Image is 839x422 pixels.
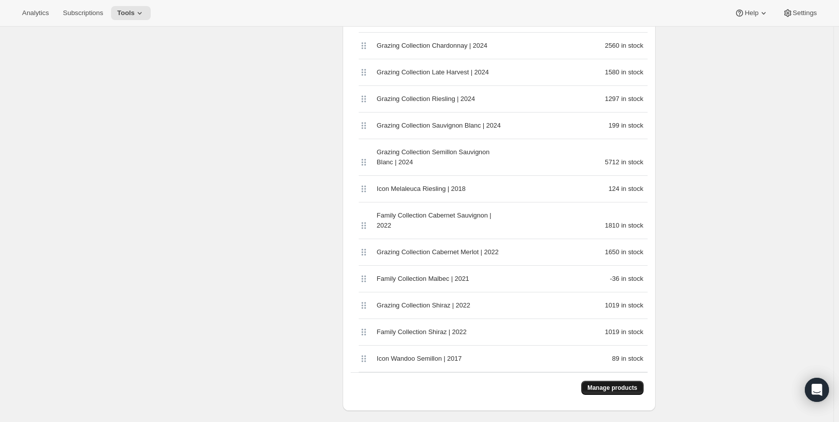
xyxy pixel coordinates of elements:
[514,94,647,104] div: 1297 in stock
[377,247,499,257] span: Grazing Collection Cabernet Merlot | 2022
[514,247,647,257] div: 1650 in stock
[377,184,466,194] span: Icon Melaleuca Riesling | 2018
[745,9,758,17] span: Help
[377,327,467,337] span: Family Collection Shiraz | 2022
[514,41,647,51] div: 2560 in stock
[514,300,647,310] div: 1019 in stock
[377,147,506,167] span: Grazing Collection Semillon Sauvignon Blanc | 2024
[377,67,489,77] span: Grazing Collection Late Harvest | 2024
[377,300,470,310] span: Grazing Collection Shiraz | 2022
[377,41,487,51] span: Grazing Collection Chardonnay | 2024
[514,274,647,284] div: -36 in stock
[111,6,151,20] button: Tools
[581,381,643,395] button: Manage products
[514,354,647,364] div: 89 in stock
[377,354,462,364] span: Icon Wandoo Semillon | 2017
[514,157,647,167] div: 5712 in stock
[57,6,109,20] button: Subscriptions
[587,384,637,392] span: Manage products
[514,221,647,231] div: 1810 in stock
[377,210,506,231] span: Family Collection Cabernet Sauvignon | 2022
[793,9,817,17] span: Settings
[514,67,647,77] div: 1580 in stock
[514,121,647,131] div: 199 in stock
[63,9,103,17] span: Subscriptions
[377,121,501,131] span: Grazing Collection Sauvignon Blanc | 2024
[728,6,774,20] button: Help
[514,327,647,337] div: 1019 in stock
[514,184,647,194] div: 124 in stock
[377,274,469,284] span: Family Collection Malbec | 2021
[377,94,475,104] span: Grazing Collection Riesling | 2024
[805,378,829,402] div: Open Intercom Messenger
[117,9,135,17] span: Tools
[16,6,55,20] button: Analytics
[777,6,823,20] button: Settings
[22,9,49,17] span: Analytics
